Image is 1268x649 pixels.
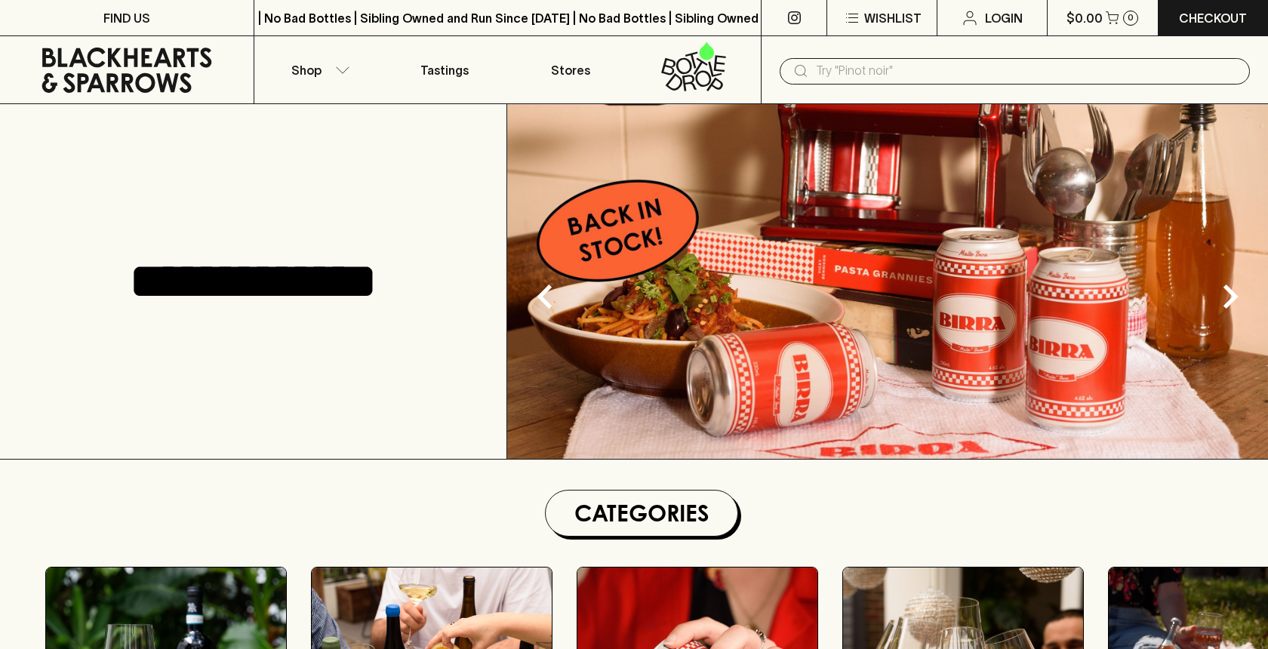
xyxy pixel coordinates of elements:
a: Tastings [381,36,508,103]
p: FIND US [103,9,150,27]
button: Previous [515,266,575,327]
p: Login [985,9,1023,27]
button: Shop [254,36,381,103]
p: Checkout [1179,9,1247,27]
input: Try "Pinot noir" [816,59,1238,83]
p: Tastings [420,61,469,79]
img: optimise [507,104,1268,459]
h1: Categories [552,497,731,530]
p: 0 [1128,14,1134,22]
a: Stores [508,36,635,103]
p: Wishlist [864,9,922,27]
button: Next [1200,266,1260,327]
p: Stores [551,61,590,79]
p: Shop [291,61,322,79]
p: $0.00 [1066,9,1103,27]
